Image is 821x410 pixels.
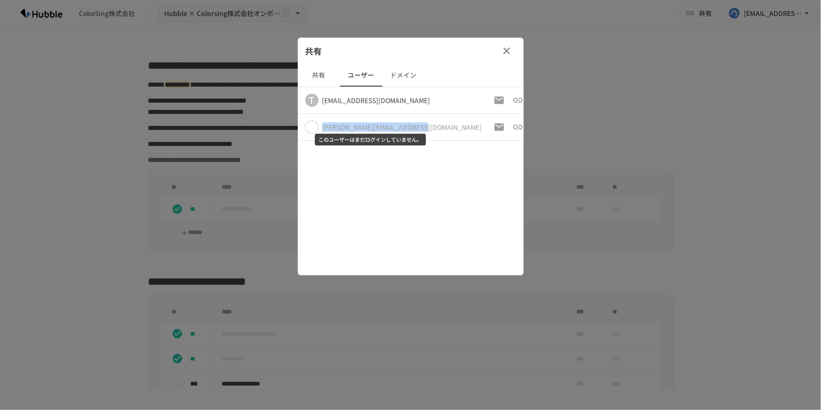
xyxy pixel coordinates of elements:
button: ドメイン [383,64,425,87]
div: T [305,94,319,107]
button: ユーザー [340,64,383,87]
div: [EMAIL_ADDRESS][DOMAIN_NAME] [322,96,430,105]
div: 共有 [298,38,524,64]
div: このユーザーはまだログインしていません。 [322,122,482,132]
button: 共有 [298,64,340,87]
button: 招待メールの再送 [490,118,509,137]
div: このユーザーはまだログインしていません。 [315,134,426,145]
button: 招待URLをコピー（以前のものは破棄） [509,91,527,110]
button: 招待URLをコピー（以前のものは破棄） [509,118,527,137]
button: 招待メールの再送 [490,91,509,110]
